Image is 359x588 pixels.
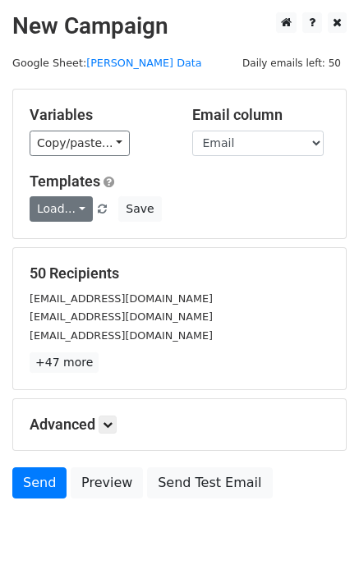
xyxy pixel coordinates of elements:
a: Send [12,467,67,498]
button: Save [118,196,161,222]
a: Daily emails left: 50 [237,57,347,69]
small: [EMAIL_ADDRESS][DOMAIN_NAME] [30,310,213,323]
a: [PERSON_NAME] Data [86,57,201,69]
small: Google Sheet: [12,57,202,69]
h5: Variables [30,106,168,124]
a: Load... [30,196,93,222]
iframe: Chat Widget [277,509,359,588]
a: +47 more [30,352,99,373]
span: Daily emails left: 50 [237,54,347,72]
a: Copy/paste... [30,131,130,156]
a: Templates [30,172,100,190]
h5: Advanced [30,416,329,434]
small: [EMAIL_ADDRESS][DOMAIN_NAME] [30,329,213,342]
h5: 50 Recipients [30,264,329,283]
h5: Email column [192,106,330,124]
a: Preview [71,467,143,498]
a: Send Test Email [147,467,272,498]
h2: New Campaign [12,12,347,40]
small: [EMAIL_ADDRESS][DOMAIN_NAME] [30,292,213,305]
